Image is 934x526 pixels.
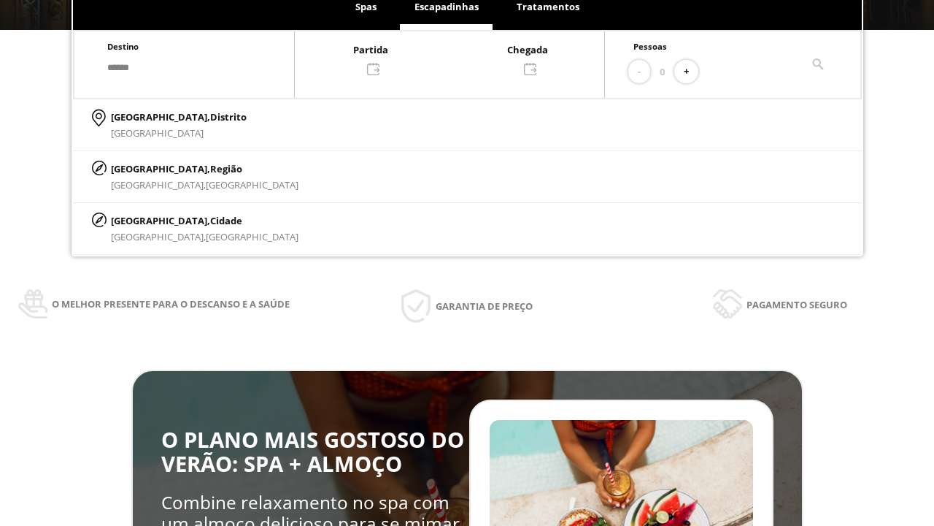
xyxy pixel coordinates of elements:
[674,60,698,84] button: +
[161,425,464,479] span: O PLANO MAIS GOSTOSO DO VERÃO: SPA + ALMOÇO
[111,109,247,125] p: [GEOGRAPHIC_DATA],
[660,64,665,80] span: 0
[210,110,247,123] span: Distrito
[111,230,206,243] span: [GEOGRAPHIC_DATA],
[52,296,290,312] span: O melhor presente para o descanso e a saúde
[746,297,847,313] span: Pagamento seguro
[206,178,298,191] span: [GEOGRAPHIC_DATA]
[436,298,533,314] span: Garantia de preço
[633,41,667,52] span: Pessoas
[111,161,298,177] p: [GEOGRAPHIC_DATA],
[628,60,650,84] button: -
[206,230,298,243] span: [GEOGRAPHIC_DATA]
[210,162,242,175] span: Região
[111,213,298,229] p: [GEOGRAPHIC_DATA],
[210,214,242,227] span: Cidade
[111,126,204,140] span: [GEOGRAPHIC_DATA]
[107,41,139,52] span: Destino
[111,178,206,191] span: [GEOGRAPHIC_DATA],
